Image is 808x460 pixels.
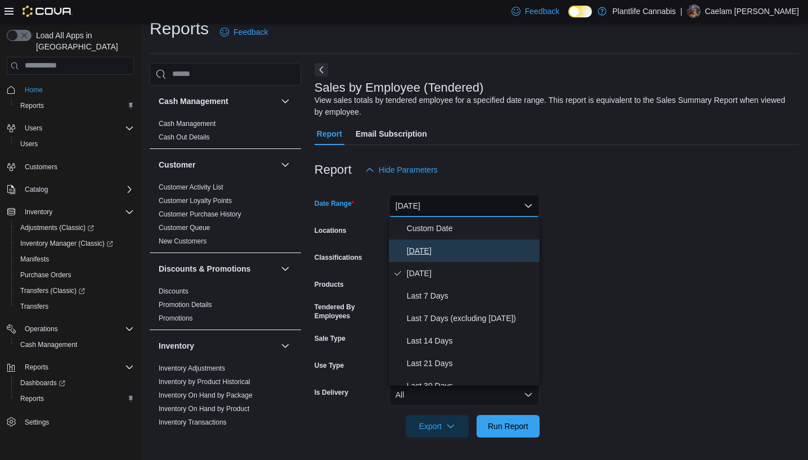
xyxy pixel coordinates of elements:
[16,137,134,151] span: Users
[159,340,276,351] button: Inventory
[159,120,216,128] a: Cash Management
[150,285,301,330] div: Discounts & Promotions
[315,334,345,343] label: Sale Type
[279,339,292,353] button: Inventory
[407,244,535,258] span: [DATE]
[16,300,53,313] a: Transfers
[159,223,210,232] span: Customer Queue
[315,81,484,94] h3: Sales by Employee (Tendered)
[407,289,535,303] span: Last 7 Days
[315,361,344,370] label: Use Type
[315,63,328,76] button: Next
[159,364,225,373] span: Inventory Adjustments
[159,96,228,107] h3: Cash Management
[20,302,48,311] span: Transfers
[406,415,469,438] button: Export
[16,392,134,405] span: Reports
[11,299,138,314] button: Transfers
[25,124,42,133] span: Users
[568,6,592,17] input: Dark Mode
[16,237,134,250] span: Inventory Manager (Classic)
[159,133,210,142] span: Cash Out Details
[20,121,47,135] button: Users
[25,418,49,427] span: Settings
[407,222,535,235] span: Custom Date
[407,334,535,348] span: Last 14 Days
[25,363,48,372] span: Reports
[25,85,43,94] span: Home
[16,252,134,266] span: Manifests
[2,82,138,98] button: Home
[159,96,276,107] button: Cash Management
[159,340,194,351] h3: Inventory
[317,123,342,145] span: Report
[159,287,188,296] span: Discounts
[11,283,138,299] a: Transfers (Classic)
[216,21,272,43] a: Feedback
[407,357,535,370] span: Last 21 Days
[25,324,58,333] span: Operations
[159,183,223,192] span: Customer Activity List
[159,377,250,386] span: Inventory by Product Historical
[16,284,89,297] a: Transfers (Classic)
[16,300,134,313] span: Transfers
[612,4,676,18] p: Plantlife Cannabis
[25,185,48,194] span: Catalog
[11,136,138,152] button: Users
[16,237,118,250] a: Inventory Manager (Classic)
[159,224,210,232] a: Customer Queue
[525,6,559,17] span: Feedback
[705,4,799,18] p: Caelam [PERSON_NAME]
[2,321,138,337] button: Operations
[159,300,212,309] span: Promotion Details
[159,197,232,205] a: Customer Loyalty Points
[2,120,138,136] button: Users
[16,268,134,282] span: Purchase Orders
[16,268,76,282] a: Purchase Orders
[20,322,62,336] button: Operations
[477,415,540,438] button: Run Report
[2,359,138,375] button: Reports
[407,379,535,393] span: Last 30 Days
[159,237,207,245] a: New Customers
[16,221,98,234] a: Adjustments (Classic)
[159,210,241,218] a: Customer Purchase History
[20,160,62,174] a: Customers
[159,119,216,128] span: Cash Management
[16,99,48,112] a: Reports
[389,195,540,217] button: [DATE]
[11,337,138,353] button: Cash Management
[20,205,134,219] span: Inventory
[20,223,94,232] span: Adjustments (Classic)
[20,360,134,374] span: Reports
[315,253,362,262] label: Classifications
[234,26,268,38] span: Feedback
[16,252,53,266] a: Manifests
[279,262,292,276] button: Discounts & Promotions
[159,237,207,246] span: New Customers
[20,139,38,148] span: Users
[159,405,249,413] a: Inventory On Hand by Product
[11,98,138,114] button: Reports
[16,376,70,390] a: Dashboards
[20,83,134,97] span: Home
[279,94,292,108] button: Cash Management
[159,287,188,295] a: Discounts
[315,280,344,289] label: Products
[389,217,540,386] div: Select listbox
[2,159,138,175] button: Customers
[16,338,134,351] span: Cash Management
[11,375,138,391] a: Dashboards
[20,183,52,196] button: Catalog
[488,421,528,432] span: Run Report
[159,391,253,400] span: Inventory On Hand by Package
[407,312,535,325] span: Last 7 Days (excluding [DATE])
[20,183,134,196] span: Catalog
[20,322,134,336] span: Operations
[315,303,384,321] label: Tendered By Employees
[159,133,210,141] a: Cash Out Details
[315,199,354,208] label: Date Range
[315,226,347,235] label: Locations
[20,255,49,264] span: Manifests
